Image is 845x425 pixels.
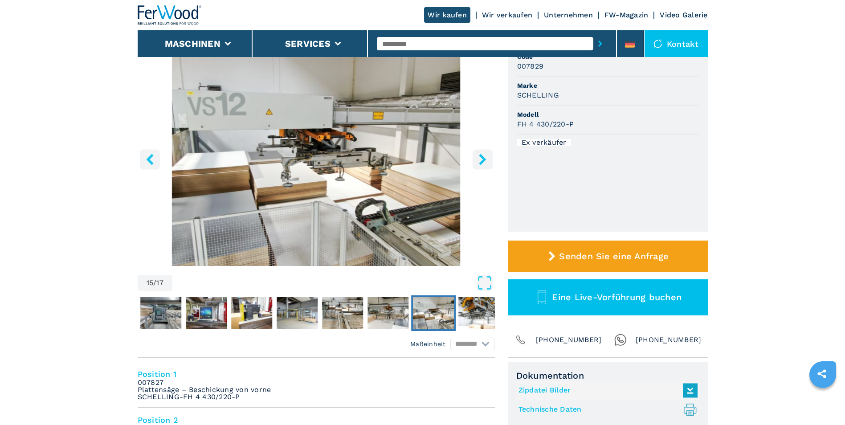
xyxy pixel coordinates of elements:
[140,297,181,329] img: 9e86e4dca465528aa04879aad0ed1652
[518,383,693,398] a: Zipdatei Bilder
[277,297,318,329] img: f1d6dc5c62135261c5e40eb2764d01b4
[231,297,272,329] img: 7548772cd152f971ae105c6aaca64045
[320,295,365,331] button: Go to Slide 13
[138,369,495,379] h4: Position 1
[153,279,156,286] span: /
[138,50,495,266] div: Go to Slide 15
[636,334,702,346] span: [PHONE_NUMBER]
[593,33,607,54] button: submit-button
[275,295,319,331] button: Go to Slide 12
[138,379,271,400] em: 007827 Plattensäge – Beschickung von vorne SCHELLING-FH 4 430/220-P
[322,297,363,329] img: c2648a8ef10c0e3dd239a6c021066806
[552,292,682,302] span: Eine Live-Vorführung buchen
[473,149,493,169] button: right-button
[514,334,527,346] img: Phone
[516,370,700,381] span: Dokumentation
[653,39,662,48] img: Kontakt
[138,50,495,266] img: Plattensäge mit automatischem Lager SCHELLING FH 4 430/220-P
[482,11,532,19] a: Wir verkaufen
[424,7,470,23] a: Wir kaufen
[138,5,202,25] img: Ferwood
[410,339,446,348] em: Maßeinheit
[186,297,227,329] img: 8effcc1853f6b59a97566e8cb6b541d4
[544,11,593,19] a: Unternehmen
[138,415,495,425] h4: Position 2
[140,149,160,169] button: left-button
[285,38,331,49] button: Services
[811,363,833,385] a: sharethis
[517,110,699,119] span: Modell
[807,385,838,418] iframe: Chat
[156,279,163,286] span: 17
[138,362,495,408] li: Position 1
[458,297,499,329] img: 990d3631e2b3f657e22fb7771ae0014b
[175,275,493,291] button: Open Fullscreen
[517,90,559,100] h3: SCHELLING
[411,295,456,331] button: Go to Slide 15
[517,139,571,146] div: Ex verkäufer
[517,61,544,71] h3: 007829
[139,295,183,331] button: Go to Slide 9
[604,11,649,19] a: FW-Magazin
[614,334,627,346] img: Whatsapp
[165,38,220,49] button: Maschinen
[229,295,274,331] button: Go to Slide 11
[517,119,574,129] h3: FH 4 430/220-P
[367,297,408,329] img: 0a7f6428f45e005bf10c07ffd8ca59da
[457,295,501,331] button: Go to Slide 16
[518,402,693,417] a: Technische Daten
[366,295,410,331] button: Go to Slide 14
[413,297,454,329] img: 83e02dbb378ce85c5a79765b54bd3baa
[559,251,669,262] span: Senden Sie eine Anfrage
[536,334,602,346] span: [PHONE_NUMBER]
[184,295,229,331] button: Go to Slide 10
[645,30,708,57] div: Kontakt
[508,279,708,315] button: Eine Live-Vorführung buchen
[517,81,699,90] span: Marke
[147,279,154,286] span: 15
[508,241,708,272] button: Senden Sie eine Anfrage
[660,11,707,19] a: Video Galerie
